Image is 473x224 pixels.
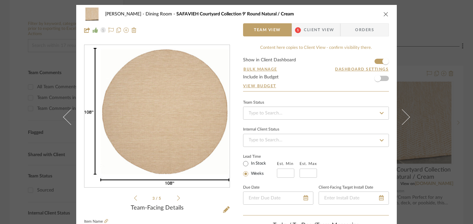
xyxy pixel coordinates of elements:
[243,101,264,104] div: Team Status
[152,196,156,200] span: 3
[243,107,389,120] input: Type to Search…
[243,153,277,159] label: Lead Time
[300,161,317,166] label: Est. Max
[159,196,162,200] span: 5
[176,12,294,16] span: SAFAVIEH Courtyard Collection 9' Round Natural / Cream
[243,83,389,89] a: View Budget
[156,196,159,200] span: /
[319,192,389,205] input: Enter Install Date
[250,161,266,167] label: In Stock
[243,134,389,147] input: Type to Search…
[84,45,230,188] div: 2
[84,48,230,185] img: c9515c9c-db56-43b4-a680-b5561b88f2f0_436x436.jpg
[335,66,389,72] button: Dashboard Settings
[105,12,146,16] span: [PERSON_NAME]
[243,159,277,178] mat-radio-group: Select item type
[146,12,176,16] span: Dining Room
[348,23,381,36] span: Orders
[243,45,389,51] div: Content here copies to Client View - confirm visibility there.
[304,23,334,36] span: Client View
[295,27,301,33] span: 1
[131,28,137,33] img: Remove from project
[243,192,313,205] input: Enter Due Date
[243,186,259,189] label: Due Date
[383,11,389,17] button: close
[243,66,278,72] button: Bulk Manage
[319,186,373,189] label: Client-Facing Target Install Date
[243,128,279,131] div: Internal Client Status
[84,8,100,21] img: b868f3cf-73f7-4e8d-b8a5-78e1d9bae575_48x40.jpg
[277,161,294,166] label: Est. Min
[250,171,264,177] label: Weeks
[254,23,281,36] span: Team View
[84,205,230,212] div: Team-Facing Details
